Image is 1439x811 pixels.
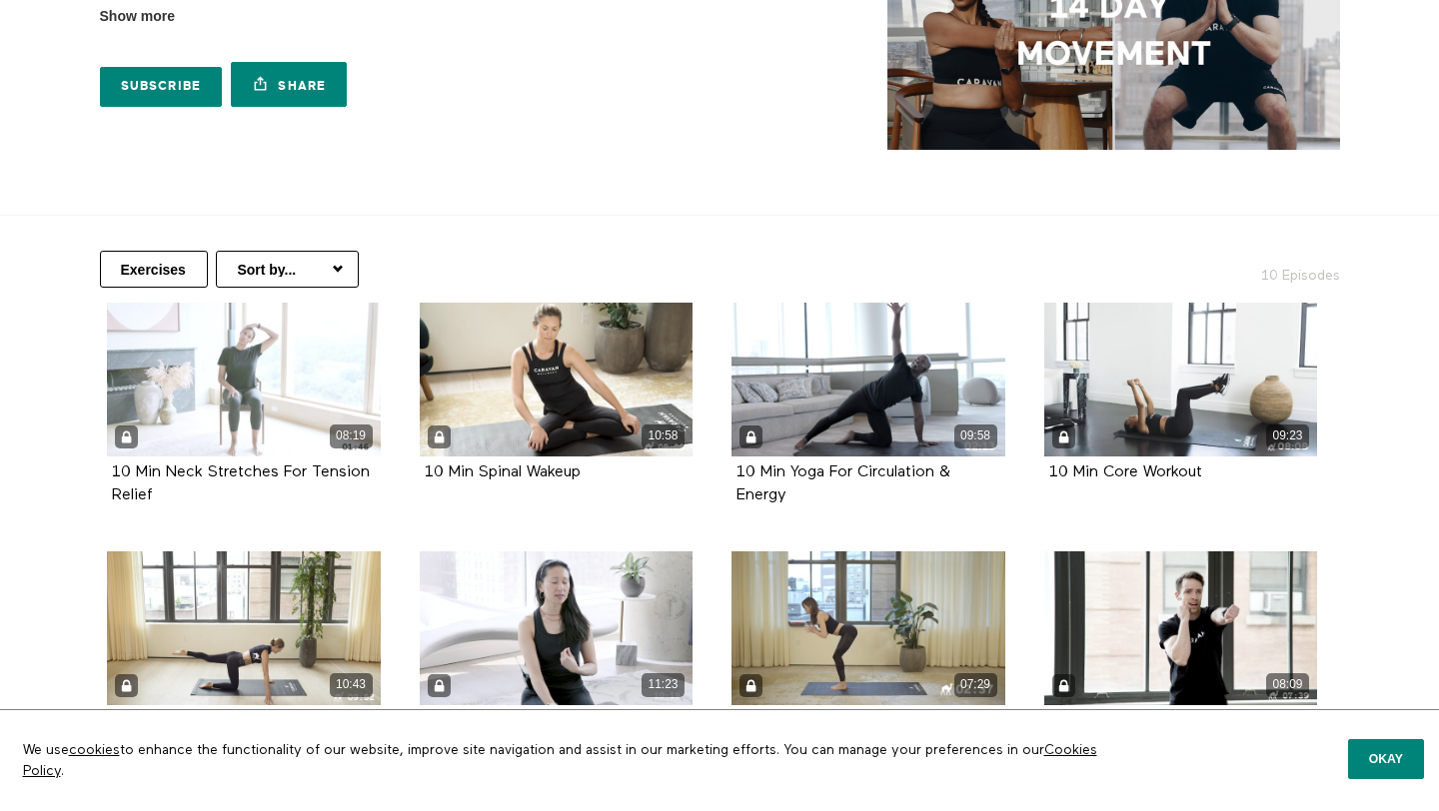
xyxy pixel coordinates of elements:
[8,725,1129,796] p: We use to enhance the functionality of our website, improve site navigation and assist in our mar...
[954,673,997,696] div: 07:29
[642,673,685,696] div: 11:23
[736,464,950,503] strong: 10 Min Yoga For Circulation & Energy
[330,424,373,447] div: 08:19
[1348,739,1424,779] button: Okay
[731,303,1005,456] a: 10 Min Yoga For Circulation & Energy 09:58
[112,464,370,503] strong: 10 Min Neck Stretches For Tension Relief
[736,464,950,502] a: 10 Min Yoga For Circulation & Energy
[100,67,223,107] a: Subscribe
[231,62,347,107] a: Share
[1044,551,1318,705] a: 10 Min Cardio Burst 08:09
[23,743,1097,777] a: Cookies Policy
[330,673,373,696] div: 10:43
[731,551,1005,705] a: 10 Min Barre Sculpt 07:29
[107,303,381,456] a: 10 Min Neck Stretches For Tension Relief 08:19
[112,464,370,502] a: 10 Min Neck Stretches For Tension Relief
[1049,464,1202,479] a: 10 Min Core Workout
[107,551,381,705] a: 10 Min Pilates Core 10:43
[1266,424,1309,447] div: 09:23
[1044,303,1318,456] a: 10 Min Core Workout 09:23
[1127,251,1352,286] h2: 10 Episodes
[420,551,694,705] a: 10 Min Movement For Sleep 11:23
[1266,673,1309,696] div: 08:09
[69,743,120,757] a: cookies
[954,424,997,447] div: 09:58
[100,6,175,27] span: Show more
[1049,464,1202,480] strong: 10 Min Core Workout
